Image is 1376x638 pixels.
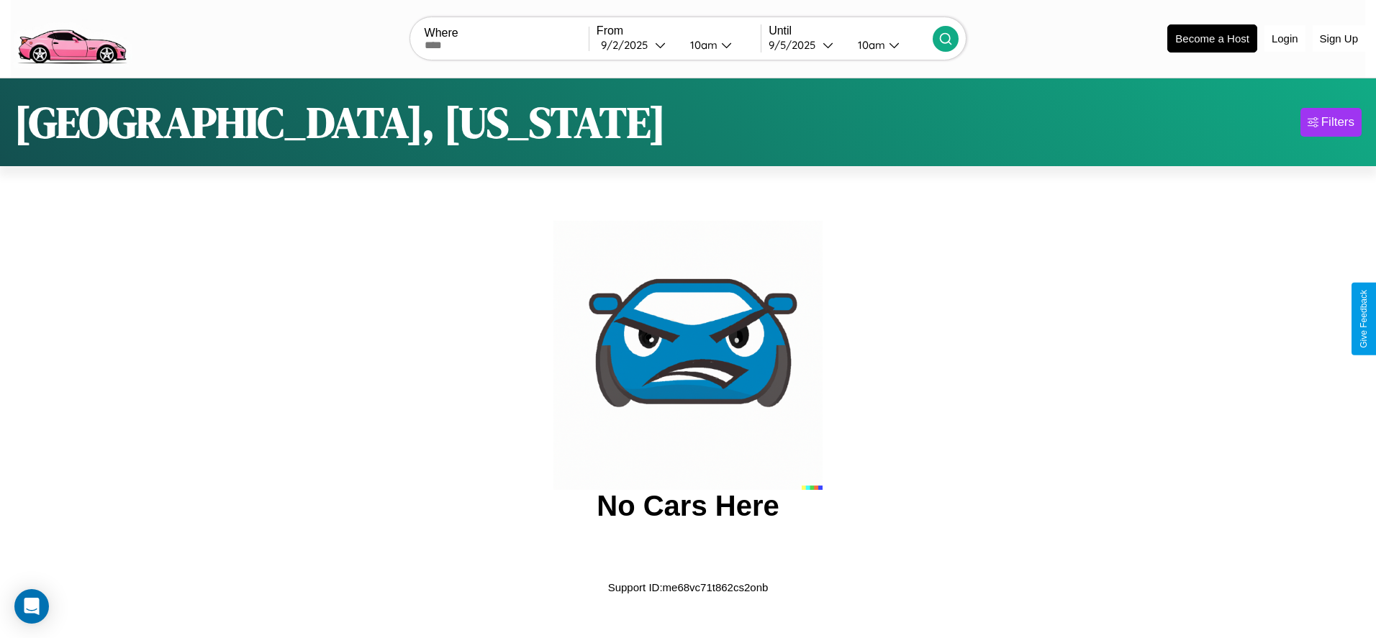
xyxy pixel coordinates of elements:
label: Where [425,27,589,40]
button: Become a Host [1167,24,1257,53]
p: Support ID: me68vc71t862cs2onb [608,578,769,597]
button: 10am [846,37,933,53]
img: logo [11,7,132,68]
label: From [597,24,761,37]
div: 9 / 5 / 2025 [769,38,823,52]
div: 10am [683,38,721,52]
div: 10am [851,38,889,52]
button: Filters [1300,108,1362,137]
h1: [GEOGRAPHIC_DATA], [US_STATE] [14,93,666,152]
button: Login [1264,25,1305,52]
div: Open Intercom Messenger [14,589,49,624]
button: 10am [679,37,761,53]
img: car [553,221,823,490]
label: Until [769,24,933,37]
div: Filters [1321,115,1354,129]
div: 9 / 2 / 2025 [601,38,655,52]
div: Give Feedback [1359,290,1369,348]
button: 9/2/2025 [597,37,679,53]
button: Sign Up [1313,25,1365,52]
h2: No Cars Here [597,490,779,522]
